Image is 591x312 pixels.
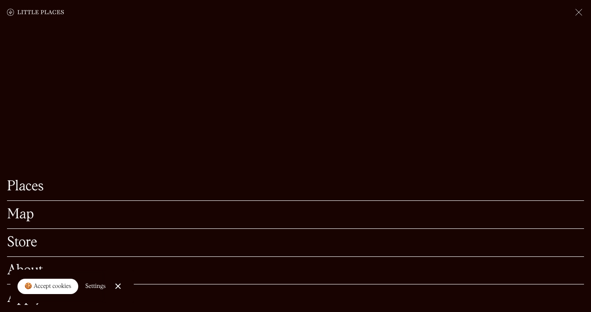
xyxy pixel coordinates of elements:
[7,264,584,277] a: About
[7,236,584,249] a: Store
[17,279,78,294] a: 🍪 Accept cookies
[85,277,106,296] a: Settings
[7,291,584,305] a: Apply
[109,277,127,295] a: Close Cookie Popup
[24,282,71,291] div: 🍪 Accept cookies
[7,180,584,193] a: Places
[85,283,106,289] div: Settings
[7,208,584,221] a: Map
